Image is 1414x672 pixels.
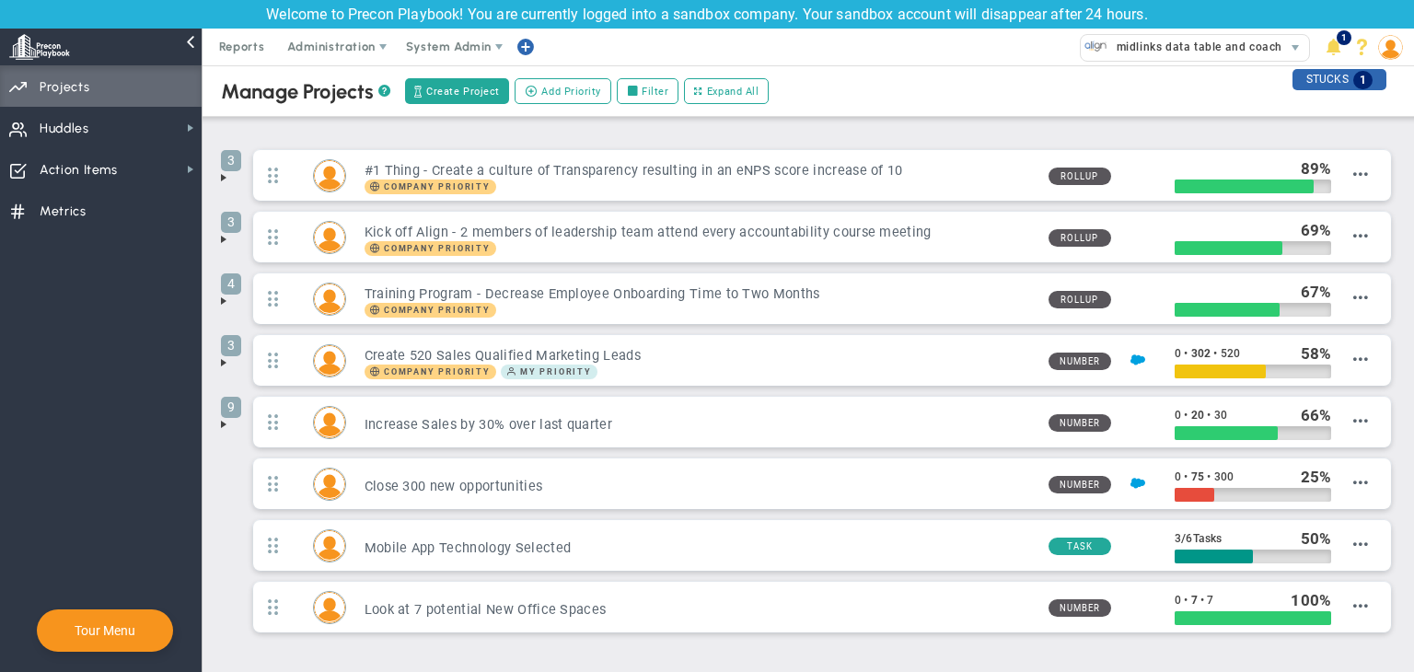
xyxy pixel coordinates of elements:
div: Lisa Jenkins [313,283,346,316]
span: • [1184,594,1188,607]
span: 100 [1291,591,1318,609]
div: Lucy Rodriguez [313,529,346,562]
span: Tasks [1193,532,1223,545]
span: select [1282,35,1309,61]
div: STUCKS [1292,69,1386,90]
span: 30 [1214,409,1227,422]
span: Create Project [426,84,500,99]
img: Miguel Cabrera [314,222,345,253]
span: • [1184,347,1188,360]
li: Announcements [1319,29,1348,65]
span: Huddles [40,110,89,148]
span: Rollup [1049,291,1111,308]
span: 1 [1353,71,1373,89]
span: Company Priority [384,306,491,315]
span: Projects [40,68,89,107]
span: Company Priority [384,182,491,191]
span: 89 [1301,159,1319,178]
h3: Kick off Align - 2 members of leadership team attend every accountability course meeting [365,224,1034,241]
span: 9 [221,397,241,418]
div: % [1301,343,1332,364]
div: % [1301,405,1332,425]
button: Create Project [405,78,509,104]
div: Mark Collins [313,468,346,501]
span: • [1184,470,1188,483]
span: / [1181,531,1186,545]
span: 50 [1301,529,1319,548]
span: Rollup [1049,168,1111,185]
img: Mark Collins [314,160,345,191]
span: Add Priority [541,84,601,99]
span: Number [1049,476,1111,493]
h3: Increase Sales by 30% over last quarter [365,416,1034,434]
img: Tom Johnson [314,592,345,623]
span: Action Items [40,151,118,190]
span: 20 [1191,409,1204,422]
span: Rollup [1049,229,1111,247]
span: Administration [287,40,375,53]
div: % [1301,282,1332,302]
span: Company Priority [365,180,496,194]
span: midlinks data table and coach company (Sandbox) [1107,35,1396,59]
span: Reports [210,29,274,65]
div: Sudhir Dakshinamurthy [313,344,346,377]
span: My Priority [520,367,592,377]
span: Company Priority [365,241,496,256]
button: Add Priority [515,78,611,104]
h3: #1 Thing - Create a culture of Transparency resulting in an eNPS score increase of 10 [365,162,1034,180]
span: Task [1049,538,1111,555]
span: • [1207,470,1211,483]
div: % [1301,158,1332,179]
span: 66 [1301,406,1319,424]
span: Company Priority [365,303,496,318]
img: Katie Williams [314,407,345,438]
img: 33606.Company.photo [1084,35,1107,58]
img: Sudhir Dakshinamurthy [314,345,345,377]
span: 3 6 [1175,532,1222,545]
span: 75 [1191,470,1204,483]
img: Lisa Jenkins [314,284,345,315]
span: • [1213,347,1217,360]
h3: Create 520 Sales Qualified Marketing Leads [365,347,1034,365]
span: 58 [1301,344,1319,363]
span: 7 [1207,594,1213,607]
label: Filter [617,78,678,104]
span: 0 [1175,409,1181,422]
div: % [1301,220,1332,240]
span: • [1200,594,1204,607]
span: Number [1049,414,1111,432]
span: 300 [1214,470,1234,483]
h3: Mobile App Technology Selected [365,539,1034,557]
span: 3 [221,150,241,171]
img: Lucy Rodriguez [314,530,345,562]
span: 302 [1191,347,1211,360]
span: 0 [1175,347,1181,360]
span: Number [1049,599,1111,617]
span: 3 [221,335,241,356]
div: % [1301,467,1332,487]
div: Tom Johnson [313,591,346,624]
span: 0 [1175,594,1181,607]
span: 4 [221,273,241,295]
div: % [1291,590,1331,610]
div: Miguel Cabrera [313,221,346,254]
span: Company Priority [384,367,491,377]
span: Metrics [40,192,87,231]
span: • [1184,409,1188,422]
button: Expand All [684,78,769,104]
img: Salesforce Enabled<br />Sandbox: Quarterly Leads and Opportunities [1130,353,1145,367]
div: % [1301,528,1332,549]
img: 64089.Person.photo [1378,35,1403,60]
button: Tour Menu [69,622,141,639]
img: Salesforce Enabled<br />Sandbox: Quarterly Leads and Opportunities [1130,476,1145,491]
img: Mark Collins [314,469,345,500]
span: 69 [1301,221,1319,239]
div: Manage Projects [221,79,391,104]
span: 1 [1337,30,1351,45]
span: Company Priority [384,244,491,253]
span: Company Priority [365,365,496,379]
div: Mark Collins [313,159,346,192]
span: 520 [1221,347,1240,360]
h3: Training Program - Decrease Employee Onboarding Time to Two Months [365,285,1034,303]
span: Expand All [707,84,759,99]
